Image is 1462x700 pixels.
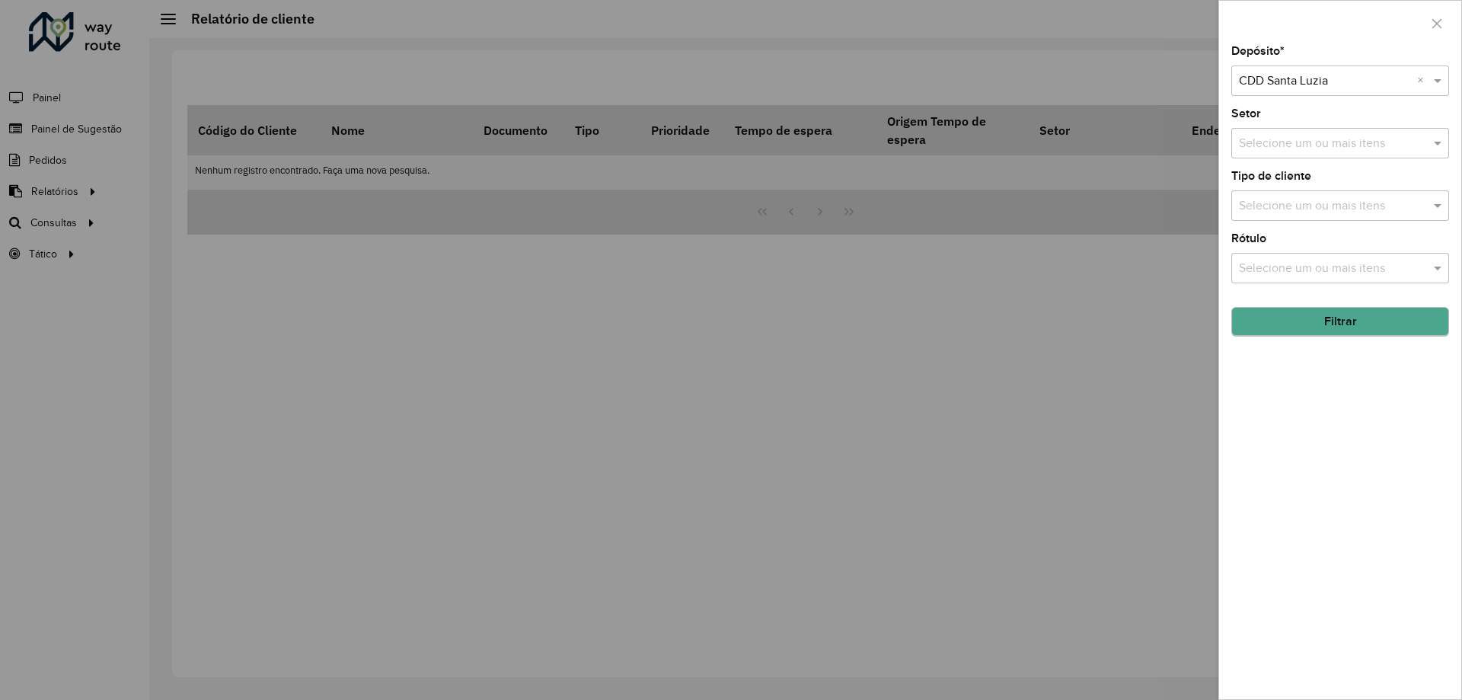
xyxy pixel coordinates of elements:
[1231,307,1449,336] button: Filtrar
[1417,72,1430,90] span: Clear all
[1231,42,1285,60] label: Depósito
[1231,167,1311,185] label: Tipo de cliente
[1231,104,1261,123] label: Setor
[1231,229,1266,248] label: Rótulo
